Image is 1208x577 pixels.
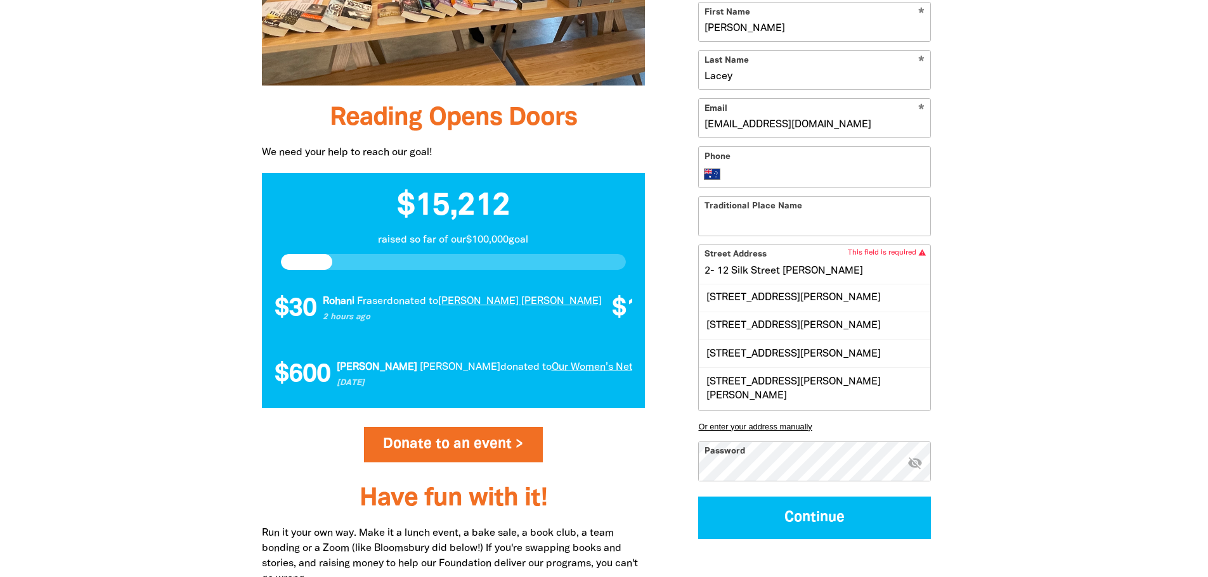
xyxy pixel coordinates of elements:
em: Rohani [323,297,354,306]
div: [STREET_ADDRESS][PERSON_NAME] [699,339,930,367]
button: Or enter your address manually [698,421,931,431]
p: raised so far of our $100,000 goal [262,232,646,248]
span: $30 [275,296,316,322]
span: $15,212 [397,192,510,221]
a: [PERSON_NAME] [PERSON_NAME] [438,297,602,306]
a: Donate to an event > [364,427,543,462]
span: donated to [500,363,552,372]
span: $100 [612,296,668,322]
p: 2 hours ago [323,312,602,324]
span: $600 [275,362,330,388]
a: Our Women’s Network Book Swap [552,363,710,372]
div: [STREET_ADDRESS][PERSON_NAME] [699,283,930,311]
em: Fraser [357,297,387,306]
div: Donation stream [275,289,633,329]
span: Reading Opens Doors [330,106,577,130]
div: [STREET_ADDRESS][PERSON_NAME][PERSON_NAME] [699,367,930,410]
span: Have fun with it! [360,487,547,510]
i: Hide password [907,455,923,470]
span: donated to [387,297,438,306]
p: [DATE] [337,377,710,390]
p: We need your help to reach our goal! [262,145,646,160]
em: [PERSON_NAME] [420,363,500,372]
em: [PERSON_NAME] [337,363,417,372]
button: visibility_off [907,455,923,472]
div: [STREET_ADDRESS][PERSON_NAME] [699,311,930,339]
div: Donation stream [275,355,633,395]
button: Continue [698,496,931,538]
